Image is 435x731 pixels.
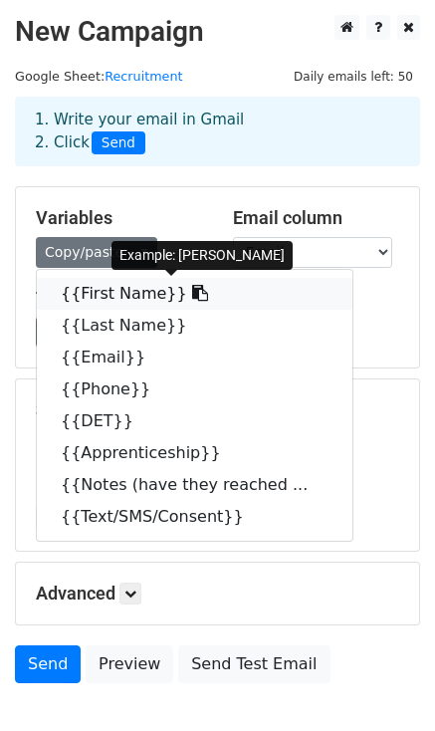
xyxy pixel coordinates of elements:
[233,207,400,229] h5: Email column
[37,342,352,373] a: {{Email}}
[36,583,399,605] h5: Advanced
[111,241,293,270] div: Example: [PERSON_NAME]
[92,131,145,155] span: Send
[37,437,352,469] a: {{Apprenticeship}}
[37,278,352,310] a: {{First Name}}
[15,69,183,84] small: Google Sheet:
[36,237,157,268] a: Copy/paste...
[178,645,329,683] a: Send Test Email
[37,373,352,405] a: {{Phone}}
[20,109,415,154] div: 1. Write your email in Gmail 2. Click
[105,69,182,84] a: Recruitment
[37,469,352,501] a: {{Notes (have they reached ...
[15,645,81,683] a: Send
[86,645,173,683] a: Preview
[37,405,352,437] a: {{DET}}
[37,501,352,533] a: {{Text/SMS/Consent}}
[335,635,435,731] iframe: Chat Widget
[287,66,420,88] span: Daily emails left: 50
[37,310,352,342] a: {{Last Name}}
[15,15,420,49] h2: New Campaign
[36,207,203,229] h5: Variables
[287,69,420,84] a: Daily emails left: 50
